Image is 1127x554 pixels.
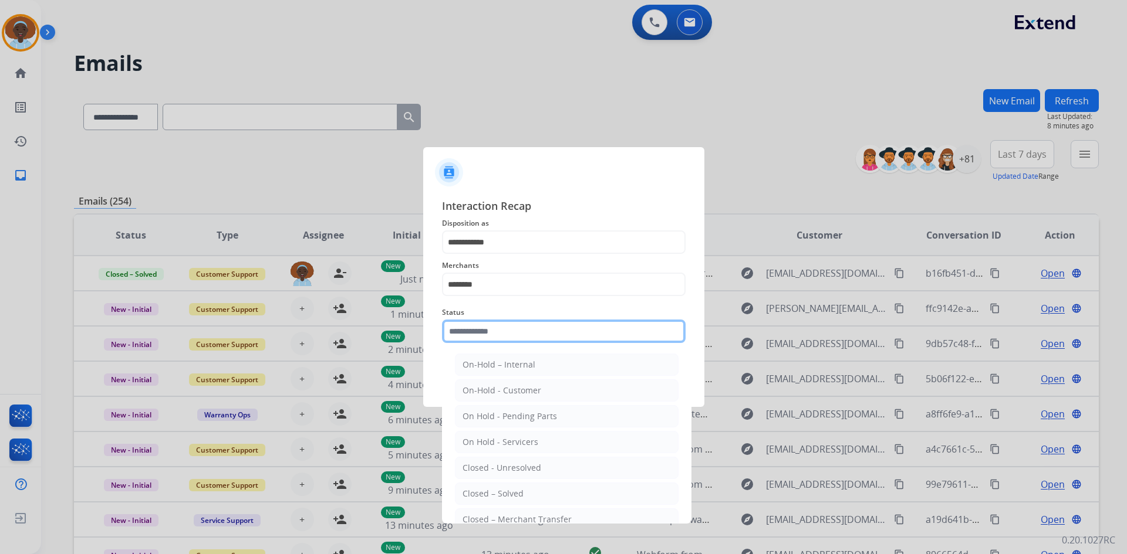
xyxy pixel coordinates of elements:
[435,158,463,186] img: contactIcon
[463,359,535,371] div: On-Hold – Internal
[463,436,538,448] div: On Hold - Servicers
[1062,533,1115,547] p: 0.20.1027RC
[463,514,572,525] div: Closed – Merchant Transfer
[463,488,524,499] div: Closed – Solved
[463,385,541,396] div: On-Hold - Customer
[463,462,541,474] div: Closed - Unresolved
[442,305,686,320] span: Status
[442,198,686,216] span: Interaction Recap
[463,410,557,422] div: On Hold - Pending Parts
[442,216,686,230] span: Disposition as
[442,259,686,273] span: Merchants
